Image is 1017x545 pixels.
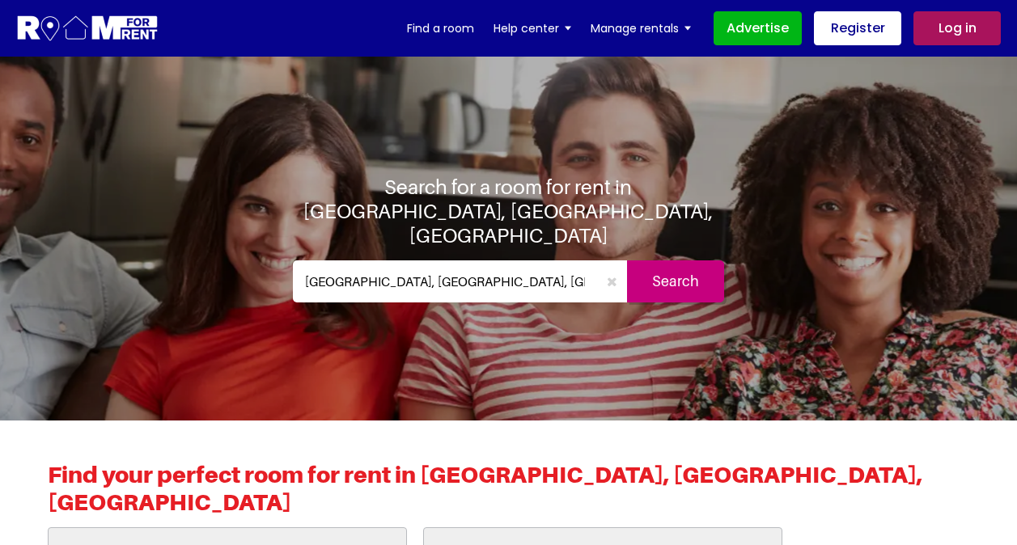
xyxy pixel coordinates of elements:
a: Help center [494,16,571,40]
h2: Find your perfect room for rent in [GEOGRAPHIC_DATA], [GEOGRAPHIC_DATA], [GEOGRAPHIC_DATA] [48,461,970,527]
a: Manage rentals [591,16,691,40]
a: Register [814,11,901,45]
input: Search [627,260,724,302]
a: Advertise [714,11,802,45]
a: Find a room [407,16,474,40]
h1: Search for a room for rent in [GEOGRAPHIC_DATA], [GEOGRAPHIC_DATA], [GEOGRAPHIC_DATA] [293,175,725,247]
a: Log in [913,11,1001,45]
input: Where do you want to live. Search by town or postcode [293,260,598,302]
img: Logo for Room for Rent, featuring a welcoming design with a house icon and modern typography [16,14,159,44]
